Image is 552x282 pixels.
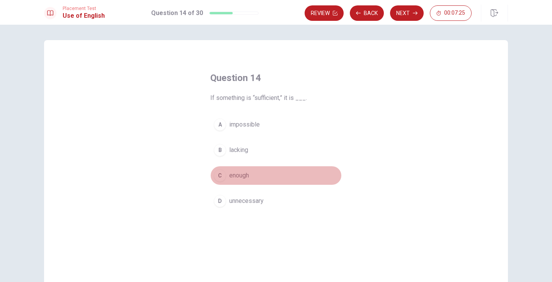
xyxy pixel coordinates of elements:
span: impossible [229,120,260,129]
span: If something is “sufficient,” it is ___. [210,93,342,103]
h4: Question 14 [210,72,342,84]
h1: Question 14 of 30 [151,8,203,18]
span: unnecessary [229,196,264,206]
button: Blacking [210,140,342,160]
div: D [214,195,226,207]
button: Review [305,5,344,21]
div: C [214,169,226,182]
span: lacking [229,145,248,155]
button: 00:07:25 [430,5,472,21]
span: enough [229,171,249,180]
span: 00:07:25 [444,10,465,16]
button: Aimpossible [210,115,342,134]
button: Next [390,5,424,21]
span: Placement Test [63,6,105,11]
div: A [214,118,226,131]
button: Dunnecessary [210,191,342,211]
h1: Use of English [63,11,105,20]
button: Cenough [210,166,342,185]
button: Back [350,5,384,21]
div: B [214,144,226,156]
